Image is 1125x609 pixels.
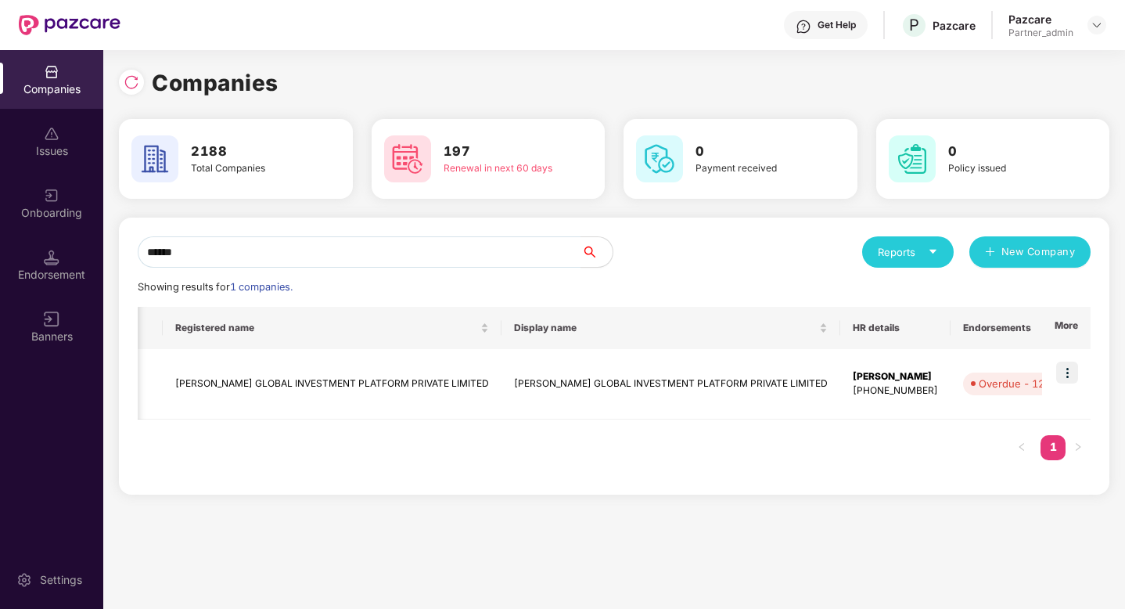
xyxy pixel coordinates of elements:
[16,572,32,588] img: svg+xml;base64,PHN2ZyBpZD0iU2V0dGluZy0yMHgyMCIgeG1sbnM9Imh0dHA6Ly93d3cudzMub3JnLzIwMDAvc3ZnIiB3aW...
[152,66,279,100] h1: Companies
[19,15,120,35] img: New Pazcare Logo
[985,247,995,259] span: plus
[175,322,477,334] span: Registered name
[580,246,613,258] span: search
[969,236,1091,268] button: plusNew Company
[878,244,938,260] div: Reports
[444,161,560,176] div: Renewal in next 60 days
[35,572,87,588] div: Settings
[191,161,307,176] div: Total Companies
[44,126,59,142] img: svg+xml;base64,PHN2ZyBpZD0iSXNzdWVzX2Rpc2FibGVkIiB4bWxucz0iaHR0cDovL3d3dy53My5vcmcvMjAwMC9zdmciIH...
[818,19,856,31] div: Get Help
[1001,244,1076,260] span: New Company
[1017,442,1026,452] span: left
[963,322,1046,334] span: Endorsements
[1009,435,1034,460] button: left
[840,307,951,349] th: HR details
[909,16,919,34] span: P
[933,18,976,33] div: Pazcare
[1066,435,1091,460] li: Next Page
[1009,435,1034,460] li: Previous Page
[979,376,1051,391] div: Overdue - 12d
[948,161,1065,176] div: Policy issued
[444,142,560,162] h3: 197
[163,307,501,349] th: Registered name
[928,247,938,257] span: caret-down
[230,281,293,293] span: 1 companies.
[1041,435,1066,459] a: 1
[636,135,683,182] img: svg+xml;base64,PHN2ZyB4bWxucz0iaHR0cDovL3d3dy53My5vcmcvMjAwMC9zdmciIHdpZHRoPSI2MCIgaGVpZ2h0PSI2MC...
[695,142,812,162] h3: 0
[514,322,816,334] span: Display name
[124,74,139,90] img: svg+xml;base64,PHN2ZyBpZD0iUmVsb2FkLTMyeDMyIiB4bWxucz0iaHR0cDovL3d3dy53My5vcmcvMjAwMC9zdmciIHdpZH...
[1008,27,1073,39] div: Partner_admin
[1056,362,1078,384] img: icon
[796,19,811,34] img: svg+xml;base64,PHN2ZyBpZD0iSGVscC0zMngzMiIgeG1sbnM9Imh0dHA6Ly93d3cudzMub3JnLzIwMDAvc3ZnIiB3aWR0aD...
[44,188,59,204] img: svg+xml;base64,PHN2ZyB3aWR0aD0iMjAiIGhlaWdodD0iMjAiIHZpZXdCb3g9IjAgMCAyMCAyMCIgZmlsbD0ibm9uZSIgeG...
[163,349,501,420] td: [PERSON_NAME] GLOBAL INVESTMENT PLATFORM PRIVATE LIMITED
[44,64,59,80] img: svg+xml;base64,PHN2ZyBpZD0iQ29tcGFuaWVzIiB4bWxucz0iaHR0cDovL3d3dy53My5vcmcvMjAwMC9zdmciIHdpZHRoPS...
[695,161,812,176] div: Payment received
[1073,442,1083,452] span: right
[44,312,59,327] img: svg+xml;base64,PHN2ZyB3aWR0aD0iMTYiIGhlaWdodD0iMTYiIHZpZXdCb3g9IjAgMCAxNiAxNiIgZmlsbD0ibm9uZSIgeG...
[948,142,1065,162] h3: 0
[580,236,613,268] button: search
[1066,435,1091,460] button: right
[1042,307,1091,349] th: More
[44,250,59,265] img: svg+xml;base64,PHN2ZyB3aWR0aD0iMTQuNSIgaGVpZ2h0PSIxNC41IiB2aWV3Qm94PSIwIDAgMTYgMTYiIGZpbGw9Im5vbm...
[384,135,431,182] img: svg+xml;base64,PHN2ZyB4bWxucz0iaHR0cDovL3d3dy53My5vcmcvMjAwMC9zdmciIHdpZHRoPSI2MCIgaGVpZ2h0PSI2MC...
[1008,12,1073,27] div: Pazcare
[191,142,307,162] h3: 2188
[889,135,936,182] img: svg+xml;base64,PHN2ZyB4bWxucz0iaHR0cDovL3d3dy53My5vcmcvMjAwMC9zdmciIHdpZHRoPSI2MCIgaGVpZ2h0PSI2MC...
[853,384,938,398] div: [PHONE_NUMBER]
[1091,19,1103,31] img: svg+xml;base64,PHN2ZyBpZD0iRHJvcGRvd24tMzJ4MzIiIHhtbG5zPSJodHRwOi8vd3d3LnczLm9yZy8yMDAwL3N2ZyIgd2...
[131,135,178,182] img: svg+xml;base64,PHN2ZyB4bWxucz0iaHR0cDovL3d3dy53My5vcmcvMjAwMC9zdmciIHdpZHRoPSI2MCIgaGVpZ2h0PSI2MC...
[853,369,938,384] div: [PERSON_NAME]
[138,281,293,293] span: Showing results for
[1041,435,1066,460] li: 1
[501,307,840,349] th: Display name
[501,349,840,420] td: [PERSON_NAME] GLOBAL INVESTMENT PLATFORM PRIVATE LIMITED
